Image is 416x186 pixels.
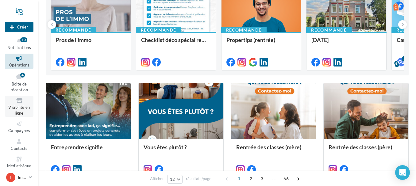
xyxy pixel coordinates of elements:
div: Recommandé [136,27,181,33]
div: Rentrée des classes (père) [329,144,403,156]
span: Visibilité en ligne [8,105,30,116]
span: ... [269,174,279,184]
span: 12 [170,177,175,182]
p: Immoguide [18,174,26,180]
span: Campagnes [8,128,30,133]
span: Notifications [7,45,31,50]
div: Recommandé [51,27,96,33]
span: 3 [257,174,267,184]
a: Boîte de réception4 [5,71,33,94]
div: Rentrée des classes (mère) [236,144,311,156]
span: Afficher [150,176,164,182]
span: 2 [246,174,256,184]
div: Vous êtes plutôt ? [144,144,218,156]
div: Propertips (rentrée) [226,37,296,49]
span: 66 [281,174,291,184]
div: Entreprendre signifie [51,144,126,156]
div: [DATE] [311,37,381,49]
button: 12 [167,175,183,184]
div: 10 [20,37,27,42]
a: Contacts [5,137,33,152]
span: Boîte de réception [10,82,28,92]
span: Contacts [11,146,28,151]
button: Créer [5,22,33,32]
div: Open Intercom Messenger [395,165,410,180]
div: Checklist déco spécial rentrée [141,37,211,49]
a: Campagnes [5,119,33,134]
button: Notifications 10 [5,36,33,51]
span: I [10,174,11,180]
span: Médiathèque [7,163,32,168]
a: Opérations [5,54,33,69]
a: I Immoguide [5,172,33,183]
div: Nouvelle campagne [5,22,33,32]
span: résultats/page [186,176,211,182]
div: Recommandé [306,27,352,33]
div: 5 [402,56,407,62]
div: Recommandé [221,27,267,33]
div: 4 [20,73,25,78]
span: 1 [234,174,244,184]
div: Pros de l'immo [56,37,126,49]
a: Médiathèque [5,154,33,169]
a: Visibilité en ligne [5,96,33,117]
span: Opérations [9,63,29,67]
